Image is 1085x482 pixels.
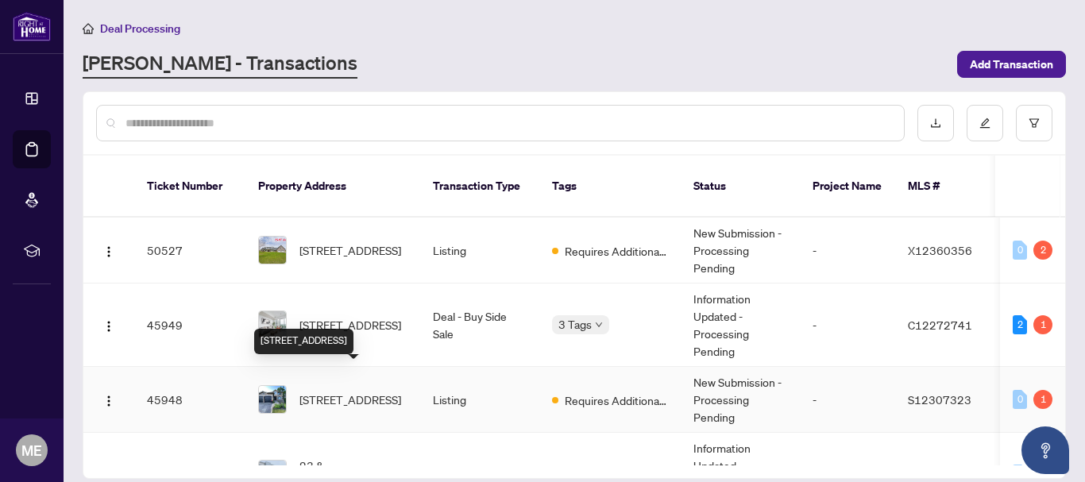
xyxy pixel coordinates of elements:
[420,156,539,218] th: Transaction Type
[1013,390,1027,409] div: 0
[96,387,122,412] button: Logo
[595,321,603,329] span: down
[930,118,941,129] span: download
[134,367,245,433] td: 45948
[254,329,353,354] div: [STREET_ADDRESS]
[1013,241,1027,260] div: 0
[299,316,401,334] span: [STREET_ADDRESS]
[539,156,681,218] th: Tags
[134,283,245,367] td: 45949
[259,311,286,338] img: thumbnail-img
[134,156,245,218] th: Ticket Number
[565,391,668,409] span: Requires Additional Docs
[245,156,420,218] th: Property Address
[102,245,115,258] img: Logo
[100,21,180,36] span: Deal Processing
[134,218,245,283] td: 50527
[800,218,895,283] td: -
[681,218,800,283] td: New Submission - Processing Pending
[1013,315,1027,334] div: 2
[681,156,800,218] th: Status
[1016,105,1052,141] button: filter
[800,156,895,218] th: Project Name
[895,156,990,218] th: MLS #
[13,12,51,41] img: logo
[957,51,1066,78] button: Add Transaction
[420,283,539,367] td: Deal - Buy Side Sale
[1033,315,1052,334] div: 1
[1033,390,1052,409] div: 1
[800,283,895,367] td: -
[979,118,990,129] span: edit
[96,312,122,337] button: Logo
[681,367,800,433] td: New Submission - Processing Pending
[970,52,1053,77] span: Add Transaction
[102,320,115,333] img: Logo
[259,237,286,264] img: thumbnail-img
[681,283,800,367] td: Information Updated - Processing Pending
[800,367,895,433] td: -
[83,23,94,34] span: home
[917,105,954,141] button: download
[420,218,539,283] td: Listing
[565,242,668,260] span: Requires Additional Docs
[967,105,1003,141] button: edit
[908,318,972,332] span: C12272741
[1033,241,1052,260] div: 2
[96,237,122,263] button: Logo
[908,243,972,257] span: X12360356
[299,241,401,259] span: [STREET_ADDRESS]
[420,367,539,433] td: Listing
[299,391,401,408] span: [STREET_ADDRESS]
[558,315,592,334] span: 3 Tags
[1029,118,1040,129] span: filter
[83,50,357,79] a: [PERSON_NAME] - Transactions
[1021,426,1069,474] button: Open asap
[259,386,286,413] img: thumbnail-img
[102,395,115,407] img: Logo
[908,392,971,407] span: S12307323
[21,439,42,461] span: ME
